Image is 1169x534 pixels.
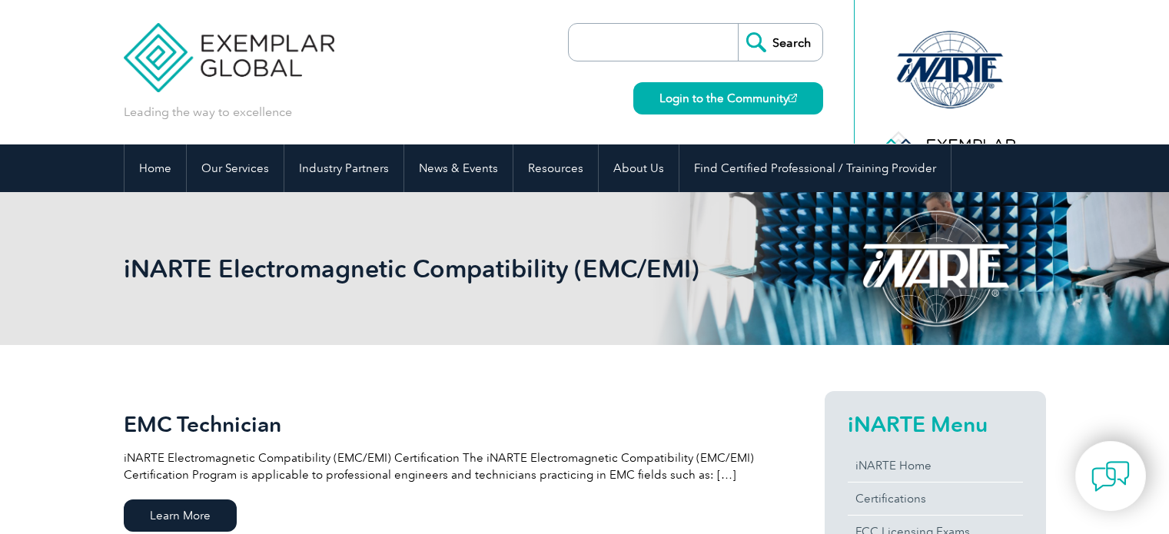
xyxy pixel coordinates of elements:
[848,483,1023,515] a: Certifications
[125,144,186,192] a: Home
[789,94,797,102] img: open_square.png
[513,144,598,192] a: Resources
[1091,457,1130,496] img: contact-chat.png
[633,82,823,114] a: Login to the Community
[738,24,822,61] input: Search
[284,144,404,192] a: Industry Partners
[124,254,714,284] h1: iNARTE Electromagnetic Compatibility (EMC/EMI)
[848,449,1023,482] a: iNARTE Home
[124,412,769,436] h2: EMC Technician
[124,449,769,483] p: iNARTE Electromagnetic Compatibility (EMC/EMI) Certification The iNARTE Electromagnetic Compatibi...
[679,144,951,192] a: Find Certified Professional / Training Provider
[124,499,237,532] span: Learn More
[187,144,284,192] a: Our Services
[404,144,513,192] a: News & Events
[124,104,292,121] p: Leading the way to excellence
[848,412,1023,436] h2: iNARTE Menu
[599,144,679,192] a: About Us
